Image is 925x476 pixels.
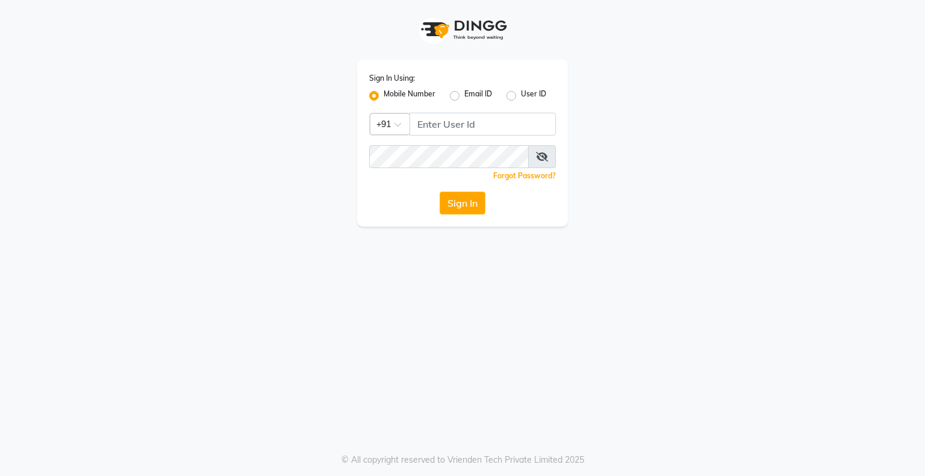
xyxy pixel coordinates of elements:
input: Username [369,145,529,168]
a: Forgot Password? [493,171,556,180]
label: Email ID [464,89,492,103]
label: Sign In Using: [369,73,415,84]
img: logo1.svg [414,12,511,48]
label: Mobile Number [384,89,435,103]
input: Username [410,113,556,136]
button: Sign In [440,192,485,215]
label: User ID [521,89,546,103]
